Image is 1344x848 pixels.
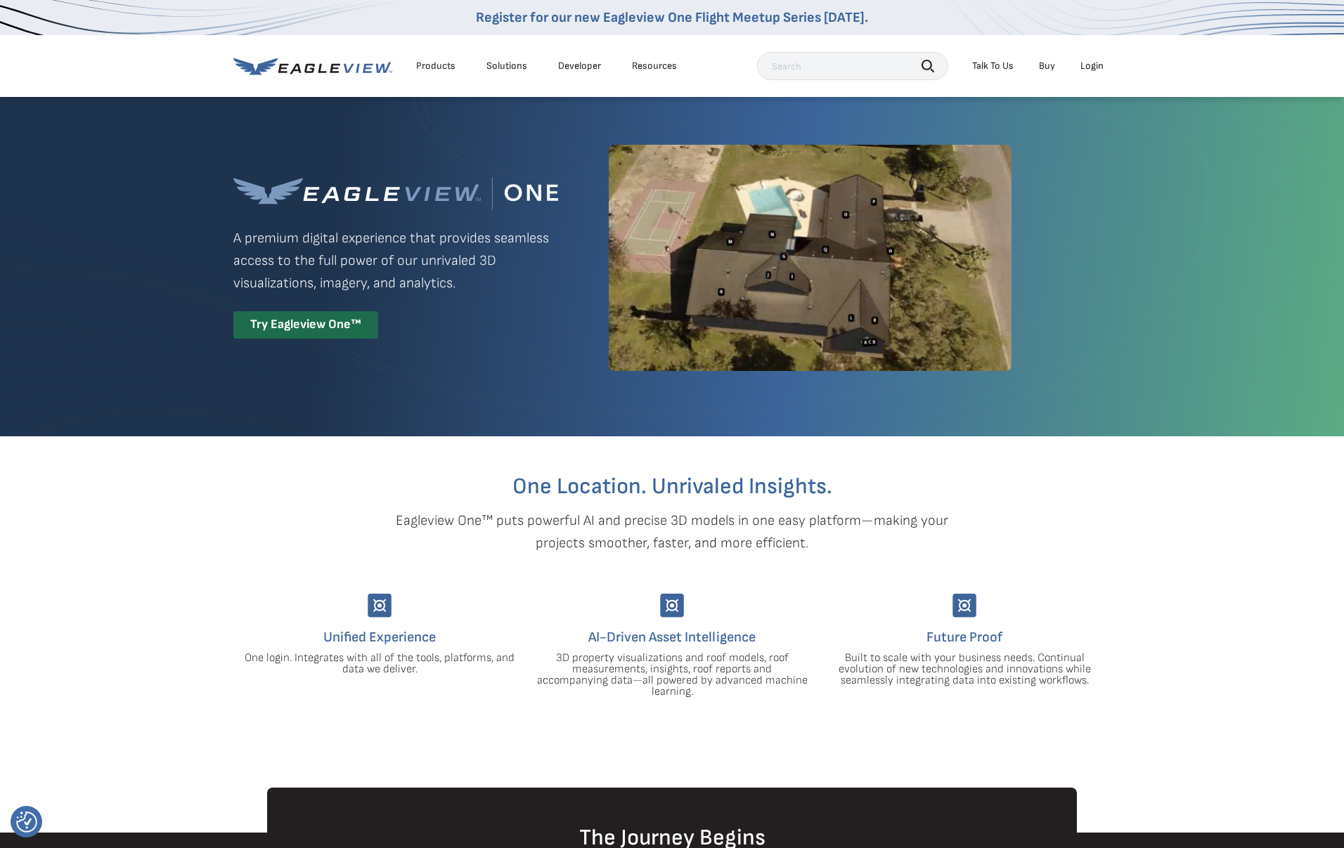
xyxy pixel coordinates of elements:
[660,594,684,618] img: Group-9744.svg
[368,594,392,618] img: Group-9744.svg
[757,52,948,80] input: Search
[829,653,1100,686] p: Built to scale with your business needs. Continual evolution of new technologies and innovations ...
[416,60,455,72] div: Products
[233,227,558,294] p: A premium digital experience that provides seamless access to the full power of our unrivaled 3D ...
[244,626,515,648] h4: Unified Experience
[972,60,1014,72] div: Talk To Us
[244,653,515,675] p: One login. Integrates with all of the tools, platforms, and data we deliver.
[16,811,37,833] button: Consent Preferences
[536,626,808,648] h4: AI-Driven Asset Intelligence
[558,60,601,72] a: Developer
[1080,60,1104,72] div: Login
[244,476,1100,498] h2: One Location. Unrivaled Insights.
[1039,60,1055,72] a: Buy
[486,60,527,72] div: Solutions
[536,653,808,698] p: 3D property visualizations and roof models, roof measurements, insights, roof reports and accompa...
[829,626,1100,648] h4: Future Proof
[16,811,37,833] img: Revisit consent button
[233,311,378,339] div: Try Eagleview One™
[371,509,973,554] p: Eagleview One™ puts powerful AI and precise 3D models in one easy platform—making your projects s...
[632,60,677,72] div: Resources
[476,9,868,26] a: Register for our new Eagleview One Flight Meetup Series [DATE].
[233,177,558,210] img: Eagleview One™
[952,594,976,618] img: Group-9744.svg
